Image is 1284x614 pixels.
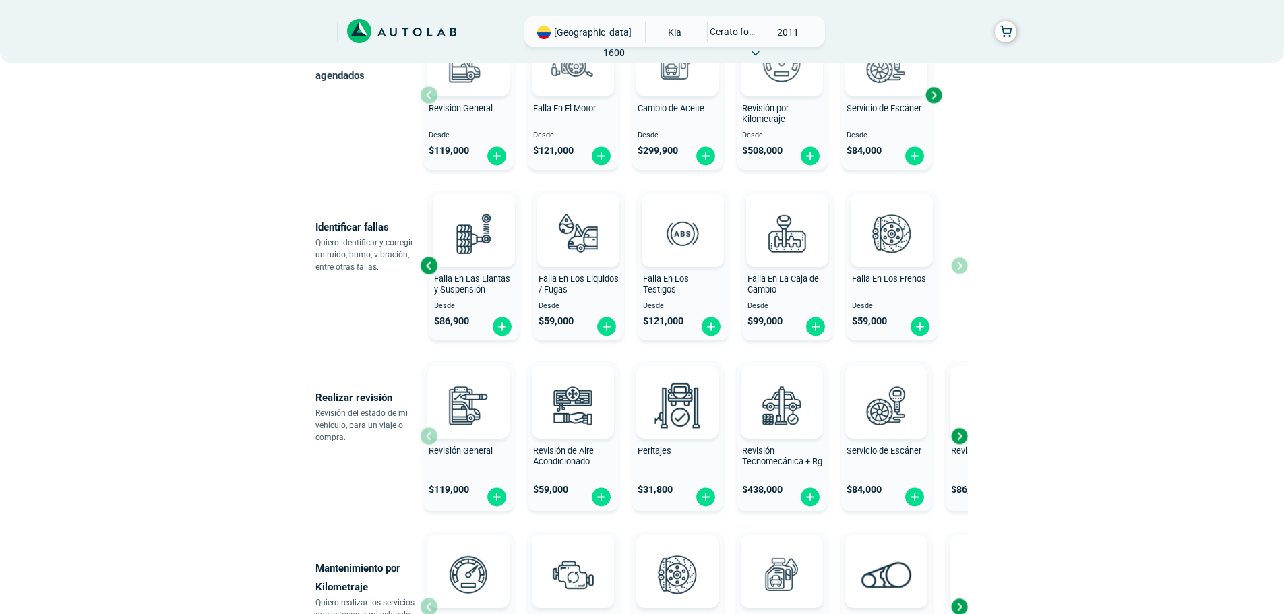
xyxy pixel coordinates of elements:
span: Servicio de Escáner [847,446,921,456]
p: Realizar revisión [315,388,420,407]
img: frenos2-v3.svg [648,545,707,604]
span: Desde [852,302,932,311]
span: $ 59,000 [852,315,887,327]
img: diagnostic_caja-de-cambios-v3.svg [758,204,817,263]
button: Falla En Los Liquidos / Fugas Desde $59,000 [533,191,624,340]
span: $ 31,800 [638,484,673,495]
img: aire_acondicionado-v3.svg [543,375,603,435]
img: fi_plus-circle2.svg [799,487,821,508]
img: correa_de_reparticion-v3.svg [861,561,912,588]
img: Flag of COLOMBIA [537,26,551,39]
button: Peritajes $31,800 [632,361,723,511]
img: AD0BCuuxAAAAAElFTkSuQmCC [767,197,807,237]
span: $ 84,000 [847,484,882,495]
img: revision_por_kilometraje-v3.svg [439,545,498,604]
span: Revisión General [429,446,493,456]
span: Cambio de Aceite [638,103,704,113]
span: Desde [747,302,828,311]
span: Peritajes [638,446,671,456]
button: Servicio de Escáner Desde $84,000 [841,20,932,170]
span: $ 119,000 [429,145,469,156]
span: Revisión por Kilometraje [742,103,789,125]
img: revision_por_kilometraje-v3.svg [752,33,812,92]
img: fi_plus-circle2.svg [700,316,722,337]
p: Quiero identificar y corregir un ruido, humo, vibración, entre otras fallas. [315,237,420,273]
span: $ 508,000 [742,145,783,156]
img: fi_plus-circle2.svg [799,146,821,166]
img: sincronizacion-v3.svg [543,545,603,604]
span: Desde [429,131,509,140]
span: Falla En La Caja de Cambio [747,274,819,295]
span: Falla En Los Testigos [643,274,689,295]
div: Next slide [949,426,969,446]
button: Revisión General Desde $119,000 [423,20,514,170]
span: $ 84,000 [847,145,882,156]
span: CERATO FORTE [708,22,756,41]
button: Cambio de Aceite Desde $299,900 [632,20,723,170]
img: peritaje-v3.svg [648,375,707,435]
img: fi_plus-circle2.svg [695,146,716,166]
span: KIA [651,22,699,42]
span: [GEOGRAPHIC_DATA] [554,26,632,39]
p: Identificar fallas [315,218,420,237]
img: AD0BCuuxAAAAAElFTkSuQmCC [553,538,593,578]
img: cambio_de_aceite-v3.svg [752,545,812,604]
span: $ 59,000 [539,315,574,327]
div: Next slide [923,85,944,105]
span: Falla En El Motor [533,103,596,113]
img: AD0BCuuxAAAAAElFTkSuQmCC [762,538,802,578]
span: $ 438,000 [742,484,783,495]
button: Falla En Los Frenos Desde $59,000 [847,191,938,340]
img: cambio_bateria-v3.svg [961,375,1020,435]
img: diagnostic_gota-de-sangre-v3.svg [549,204,608,263]
img: fi_plus-circle2.svg [486,146,508,166]
span: Desde [643,302,723,311]
span: Falla En Los Liquidos / Fugas [539,274,619,295]
span: $ 86,900 [951,484,986,495]
span: Servicio de Escáner [847,103,921,113]
button: Falla En La Caja de Cambio Desde $99,000 [742,191,833,340]
img: AD0BCuuxAAAAAElFTkSuQmCC [657,538,698,578]
div: Previous slide [419,255,439,276]
img: revision_general-v3.svg [439,375,498,435]
img: AD0BCuuxAAAAAElFTkSuQmCC [448,369,489,409]
span: Desde [539,302,619,311]
img: fi_plus-circle2.svg [909,316,931,337]
button: Revisión por Kilometraje Desde $508,000 [737,20,828,170]
button: Revisión Tecnomecánica + Rg $438,000 [737,361,828,511]
span: Desde [742,131,822,140]
img: diagnostic_disco-de-freno-v3.svg [862,204,921,263]
button: Falla En Los Testigos Desde $121,000 [638,191,729,340]
button: Revisión de Batería $86,900 [946,361,1037,511]
button: Revisión General $119,000 [423,361,514,511]
img: AD0BCuuxAAAAAElFTkSuQmCC [448,538,489,578]
span: Revisión Tecnomecánica + Rg [742,446,822,467]
span: 1600 [590,42,638,63]
p: Revisión del estado de mi vehículo, para un viaje o compra. [315,407,420,443]
img: AD0BCuuxAAAAAElFTkSuQmCC [553,369,593,409]
img: fi_plus-circle2.svg [491,316,513,337]
p: Los servicios más agendados [315,47,420,85]
img: revision_tecno_mecanica-v3.svg [752,375,812,435]
span: $ 119,000 [429,484,469,495]
p: Mantenimiento por Kilometraje [315,559,420,596]
img: diagnostic_engine-v3.svg [543,33,603,92]
img: fi_plus-circle2.svg [904,146,925,166]
img: diagnostic_diagnostic_abs-v3.svg [653,204,712,263]
span: $ 299,900 [638,145,678,156]
span: $ 59,000 [533,484,568,495]
span: Desde [434,302,514,311]
span: Falla En Los Frenos [852,274,926,284]
span: Revisión General [429,103,493,113]
img: cambio_de_aceite-v3.svg [648,33,707,92]
img: fi_plus-circle2.svg [805,316,826,337]
button: Falla En Las Llantas y Suspensión Desde $86,900 [429,191,520,340]
img: AD0BCuuxAAAAAElFTkSuQmCC [872,197,912,237]
span: $ 121,000 [643,315,683,327]
button: Falla En El Motor Desde $121,000 [528,20,619,170]
span: Falla En Las Llantas y Suspensión [434,274,510,295]
span: Desde [533,131,613,140]
span: Revisión de Batería [951,446,1024,456]
img: fi_plus-circle2.svg [904,487,925,508]
img: kit_de_embrague-v3.svg [961,545,1020,604]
